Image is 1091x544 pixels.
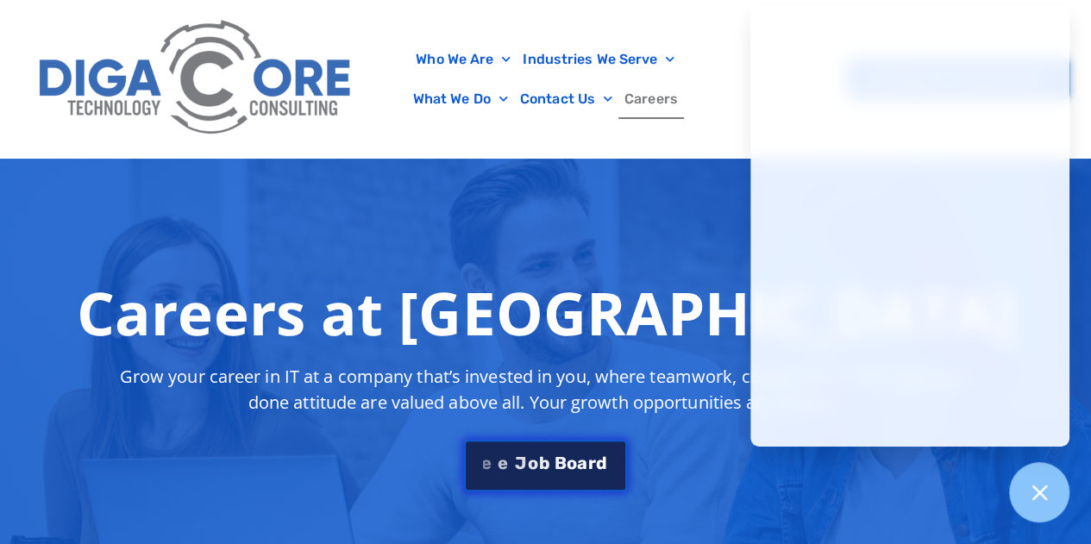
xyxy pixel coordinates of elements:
a: What We Do [407,79,514,119]
span: J [515,454,526,472]
iframe: Chatgenie Messenger [750,6,1069,447]
span: a [577,454,587,472]
span: b [539,454,550,472]
a: Who We Are [410,40,517,79]
p: Grow your career in IT at a company that’s invested in you, where teamwork, collaboration and a g... [116,364,975,416]
span: d [596,454,607,472]
a: ee Job Board [464,440,626,491]
span: B [554,454,566,472]
span: o [528,454,538,472]
a: Careers [618,79,684,119]
nav: Menu [371,40,720,119]
h1: Careers at [GEOGRAPHIC_DATA] [77,278,1014,347]
a: Contact Us [514,79,618,119]
span: e [481,454,492,472]
span: r [588,454,596,472]
img: Digacore Logo [30,9,362,149]
span: o [567,454,577,472]
span: e [498,454,508,472]
a: Industries We Serve [517,40,680,79]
